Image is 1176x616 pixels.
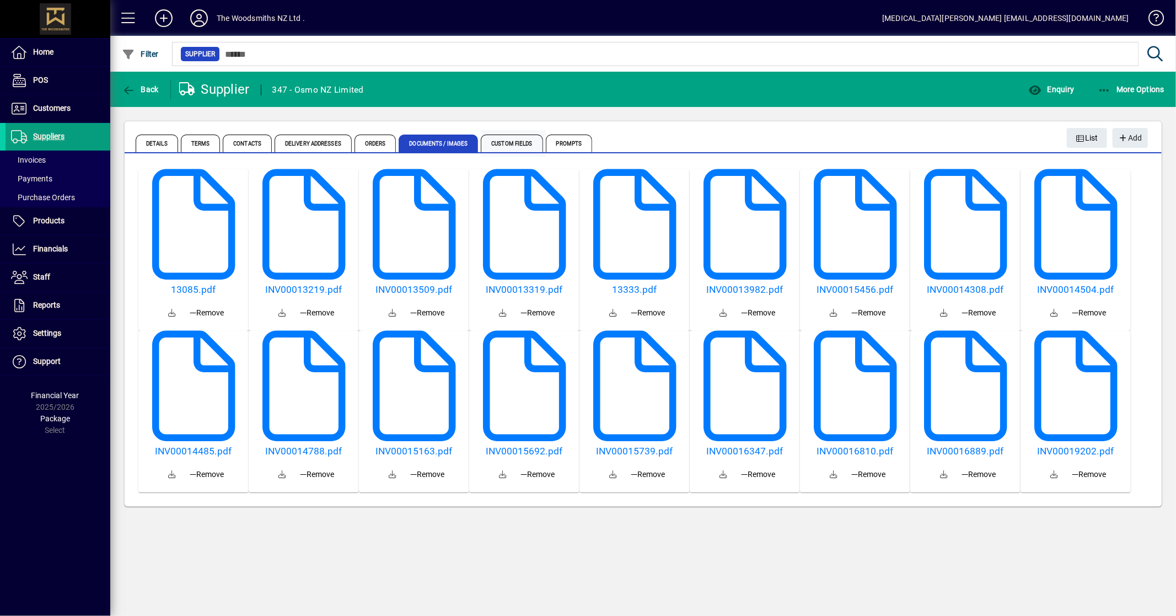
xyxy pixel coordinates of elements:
span: Remove [520,307,555,319]
a: Download [710,462,737,488]
button: Back [119,79,162,99]
a: INV00019202.pdf [1025,446,1126,457]
button: Remove [1067,464,1110,484]
div: [MEDICAL_DATA][PERSON_NAME] [EMAIL_ADDRESS][DOMAIN_NAME] [882,9,1129,27]
a: Home [6,39,110,66]
a: INV00013982.pdf [694,284,796,296]
a: Download [1041,462,1067,488]
span: POS [33,76,48,84]
div: The Woodsmiths NZ Ltd . [217,9,305,27]
a: 13333.pdf [584,284,685,296]
span: Remove [741,307,775,319]
h5: INV00016347.pdf [694,446,796,457]
button: Remove [847,464,890,484]
span: Remove [1072,307,1106,319]
a: Products [6,207,110,235]
span: Remove [300,469,334,480]
span: Remove [190,307,224,319]
span: Prompts [546,135,593,152]
a: INV00016810.pdf [804,446,906,457]
a: Staff [6,264,110,291]
a: Download [931,462,957,488]
span: Suppliers [33,132,65,141]
a: INV00014504.pdf [1025,284,1126,296]
button: Remove [957,464,1000,484]
a: Reports [6,292,110,319]
a: Download [1041,300,1067,326]
a: POS [6,67,110,94]
a: Purchase Orders [6,188,110,207]
span: Purchase Orders [11,193,75,202]
a: Download [269,300,296,326]
a: Payments [6,169,110,188]
span: Remove [631,307,665,319]
span: Reports [33,301,60,309]
button: More Options [1095,79,1168,99]
a: INV00015456.pdf [804,284,906,296]
a: Download [600,300,626,326]
a: Knowledge Base [1140,2,1162,38]
span: Orders [355,135,396,152]
span: Payments [11,174,52,183]
a: Download [269,462,296,488]
span: Custom Fields [481,135,543,152]
a: Support [6,348,110,376]
a: Download [159,300,185,326]
span: Enquiry [1028,85,1074,94]
a: Download [490,462,516,488]
button: Remove [626,303,669,323]
a: INV00015692.pdf [474,446,575,457]
button: Remove [406,303,449,323]
a: Download [600,462,626,488]
a: INV00015739.pdf [584,446,685,457]
a: Download [379,462,406,488]
app-page-header-button: Back [110,79,171,99]
span: Support [33,357,61,366]
span: Remove [962,469,996,480]
h5: INV00013319.pdf [474,284,575,296]
span: Supplier [185,49,215,60]
a: INV00016889.pdf [915,446,1016,457]
button: Remove [185,303,228,323]
button: Remove [406,464,449,484]
span: Home [33,47,53,56]
span: Details [136,135,178,152]
a: 13085.pdf [143,284,244,296]
div: Supplier [179,81,250,98]
a: INV00015163.pdf [363,446,465,457]
button: Remove [737,303,780,323]
a: INV00013509.pdf [363,284,465,296]
a: INV00014308.pdf [915,284,1016,296]
span: Documents / Images [399,135,478,152]
span: Remove [962,307,996,319]
a: INV00013219.pdf [253,284,355,296]
a: Download [820,300,847,326]
a: Download [931,300,957,326]
span: Remove [190,469,224,480]
span: Back [122,85,159,94]
span: Invoices [11,156,46,164]
button: Profile [181,8,217,28]
a: INV00014485.pdf [143,446,244,457]
span: Remove [520,469,555,480]
button: Remove [957,303,1000,323]
button: Remove [296,464,339,484]
span: Remove [741,469,775,480]
span: Products [33,216,65,225]
a: INV00014788.pdf [253,446,355,457]
span: Remove [631,469,665,480]
button: Remove [737,464,780,484]
button: Remove [516,303,559,323]
span: Financials [33,244,68,253]
span: Financial Year [31,391,79,400]
span: Remove [851,469,885,480]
